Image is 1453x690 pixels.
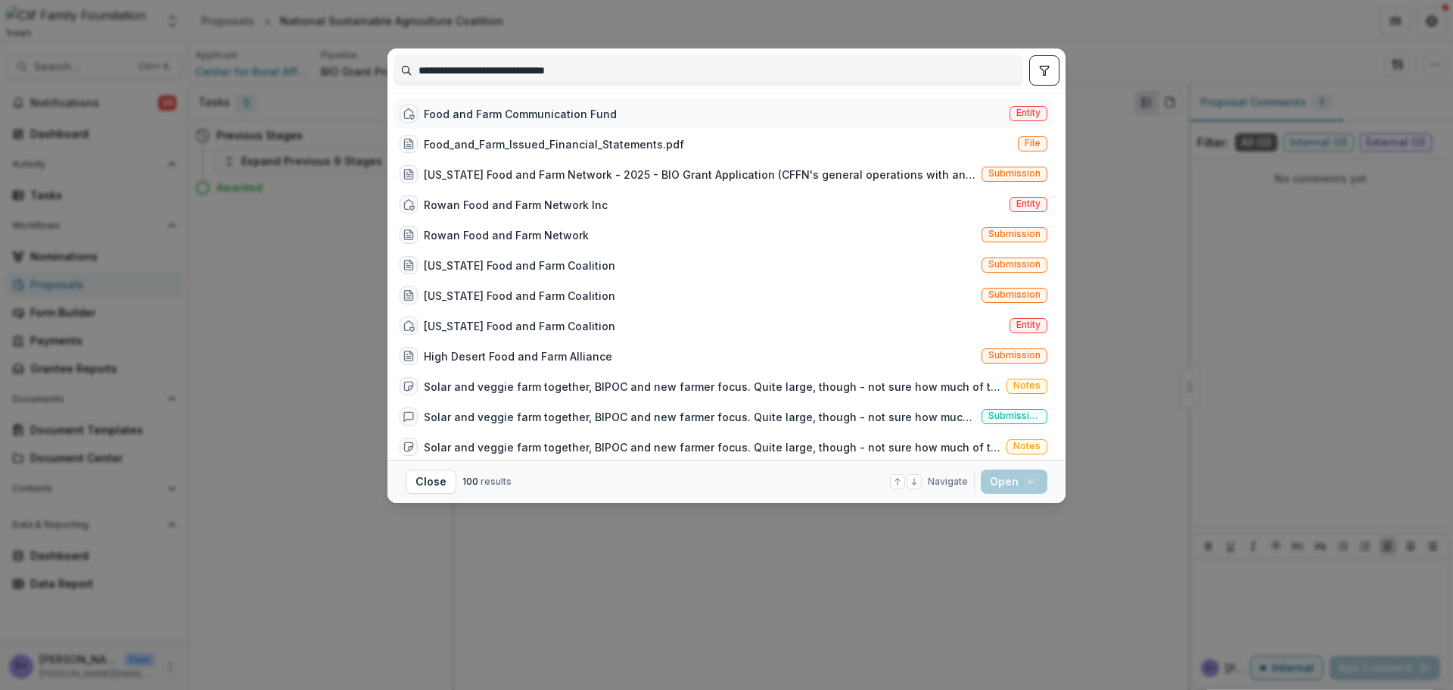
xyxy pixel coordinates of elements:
div: [US_STATE] Food and Farm Coalition [424,318,615,334]
span: Submission [988,289,1041,300]
span: Submission comment [988,411,1041,421]
div: Solar and veggie farm together, BIPOC and new farmer focus. Quite large, though - not sure how mu... [424,409,975,425]
span: Entity [1016,198,1041,209]
div: [US_STATE] Food and Farm Coalition [424,288,615,304]
div: Food_and_Farm_Issued_Financial_Statements.pdf [424,136,684,152]
span: Notes [1013,380,1041,391]
div: Solar and veggie farm together, BIPOC and new farmer focus. Quite large, though - not sure how mu... [424,379,1000,395]
span: Submission [988,168,1041,179]
div: Food and Farm Communication Fund [424,106,617,122]
button: Open [981,470,1047,494]
span: 100 [462,476,478,487]
span: Submission [988,229,1041,239]
div: High Desert Food and Farm Alliance [424,348,612,364]
div: Rowan Food and Farm Network Inc [424,197,608,213]
button: Close [406,470,456,494]
span: Navigate [928,475,968,489]
span: Entity [1016,320,1041,330]
span: Entity [1016,108,1041,118]
span: Submission [988,350,1041,361]
div: Solar and veggie farm together, BIPOC and new farmer focus. Quite large, though - not sure how mu... [424,439,1000,455]
div: [US_STATE] Food and Farm Coalition [424,258,615,273]
span: File [1025,138,1041,148]
button: toggle filters [1029,55,1059,86]
div: Rowan Food and Farm Network [424,227,589,243]
span: Submission [988,259,1041,270]
div: [US_STATE] Food and Farm Network - 2025 - BIO Grant Application (CFFN's general operations with a... [424,167,975,183]
span: results [481,476,512,487]
span: Notes [1013,441,1041,451]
